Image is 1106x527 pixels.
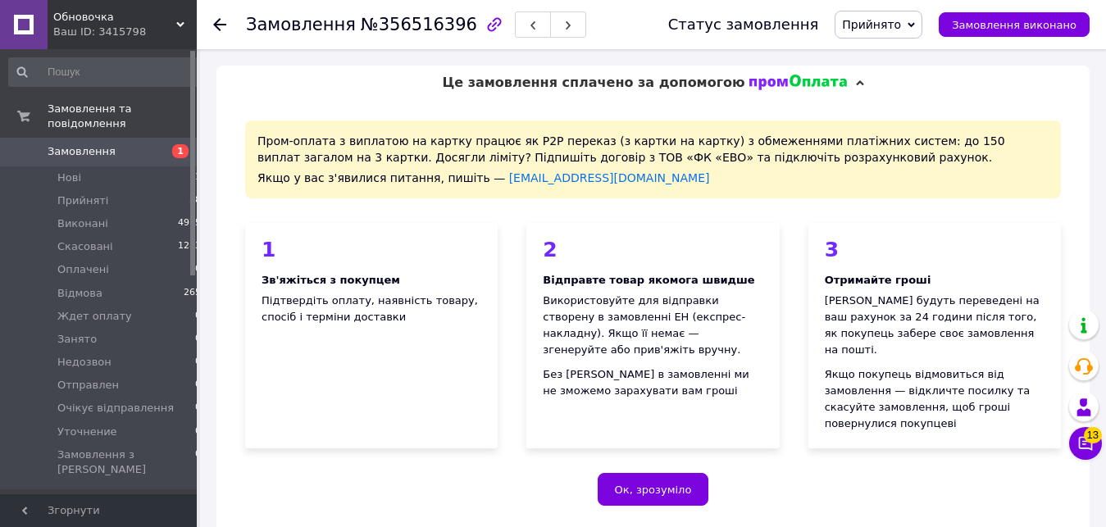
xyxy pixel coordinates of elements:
[48,144,116,159] span: Замовлення
[246,15,356,34] span: Замовлення
[262,274,400,286] b: Зв'яжіться з покупцем
[543,239,762,260] div: 2
[842,18,901,31] span: Прийнято
[1069,427,1102,460] button: Чат з покупцем13
[262,239,481,260] div: 1
[57,378,119,393] span: Отправлен
[257,170,1049,186] div: Якщо у вас з'явилися питання, пишіть —
[189,262,201,277] span: 10
[598,473,709,506] button: Ок, зрозуміло
[195,355,201,370] span: 0
[48,102,197,131] span: Замовлення та повідомлення
[952,19,1076,31] span: Замовлення виконано
[57,193,108,208] span: Прийняті
[178,216,201,231] span: 4975
[543,274,754,286] b: Відправте товар якомога швидше
[825,239,1045,260] div: 3
[361,15,477,34] span: №356516396
[57,309,132,324] span: Ждет оплату
[509,171,710,184] a: [EMAIL_ADDRESS][DOMAIN_NAME]
[57,447,195,477] span: Замовлення з [PERSON_NAME]
[184,286,201,301] span: 265
[543,366,762,399] div: Без [PERSON_NAME] в замовленні ми не зможемо зарахувати вам гроші
[195,378,201,393] span: 0
[57,401,174,416] span: Очікує відправлення
[213,16,226,33] div: Повернутися назад
[57,216,108,231] span: Виконані
[262,293,481,325] div: Підтвердіть оплату, наявність товару, спосіб і терміни доставки
[57,425,117,439] span: Уточнение
[245,120,1061,198] div: Пром-оплата з виплатою на картку працює як P2P переказ (з картки на картку) з обмеженнями платіжн...
[668,16,819,33] div: Статус замовлення
[195,332,201,347] span: 0
[825,293,1045,358] div: [PERSON_NAME] будуть переведені на ваш рахунок за 24 години після того, як покупець забере своє з...
[195,401,201,416] span: 0
[57,286,102,301] span: Відмова
[195,170,201,185] span: 1
[172,144,189,158] span: 1
[825,274,931,286] b: Отримайте гроші
[939,12,1090,37] button: Замовлення виконано
[195,309,201,324] span: 0
[57,239,113,254] span: Скасовані
[8,57,203,87] input: Пошук
[442,75,744,90] span: Це замовлення сплачено за допомогою
[53,10,176,25] span: Обновочка
[749,75,848,91] img: evopay logo
[57,355,112,370] span: Недозвон
[178,239,201,254] span: 1283
[543,293,762,358] div: Використовуйте для відправки створену в замовленні ЕН (експрес-накладну). Якщо її немає — згенеру...
[615,484,692,496] span: Ок, зрозуміло
[195,425,201,439] span: 0
[825,366,1045,432] div: Якщо покупець відмовиться від замовлення — відкличте посилку та скасуйте замовлення, щоб гроші по...
[57,262,109,277] span: Оплачені
[1084,427,1102,443] span: 13
[57,332,97,347] span: Занято
[189,193,201,208] span: 38
[57,170,81,185] span: Нові
[195,447,201,477] span: 0
[53,25,197,39] div: Ваш ID: 3415798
